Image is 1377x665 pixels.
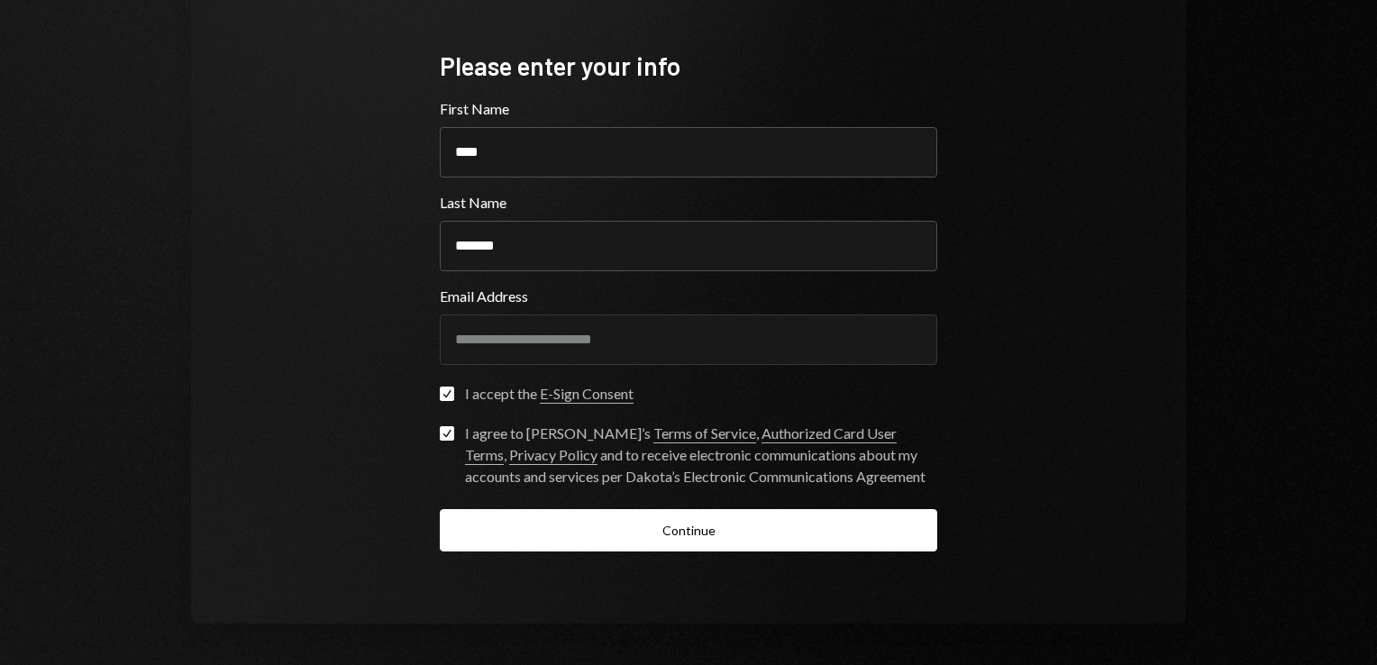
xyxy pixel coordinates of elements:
[465,423,937,487] div: I agree to [PERSON_NAME]’s , , and to receive electronic communications about my accounts and ser...
[440,387,454,401] button: I accept the E-Sign Consent
[465,424,897,465] a: Authorized Card User Terms
[440,286,937,307] label: Email Address
[440,49,937,84] div: Please enter your info
[540,385,634,404] a: E-Sign Consent
[440,509,937,551] button: Continue
[440,192,937,214] label: Last Name
[509,446,597,465] a: Privacy Policy
[465,383,634,405] div: I accept the
[440,98,937,120] label: First Name
[440,426,454,441] button: I agree to [PERSON_NAME]’s Terms of Service, Authorized Card User Terms, Privacy Policy and to re...
[653,424,756,443] a: Terms of Service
